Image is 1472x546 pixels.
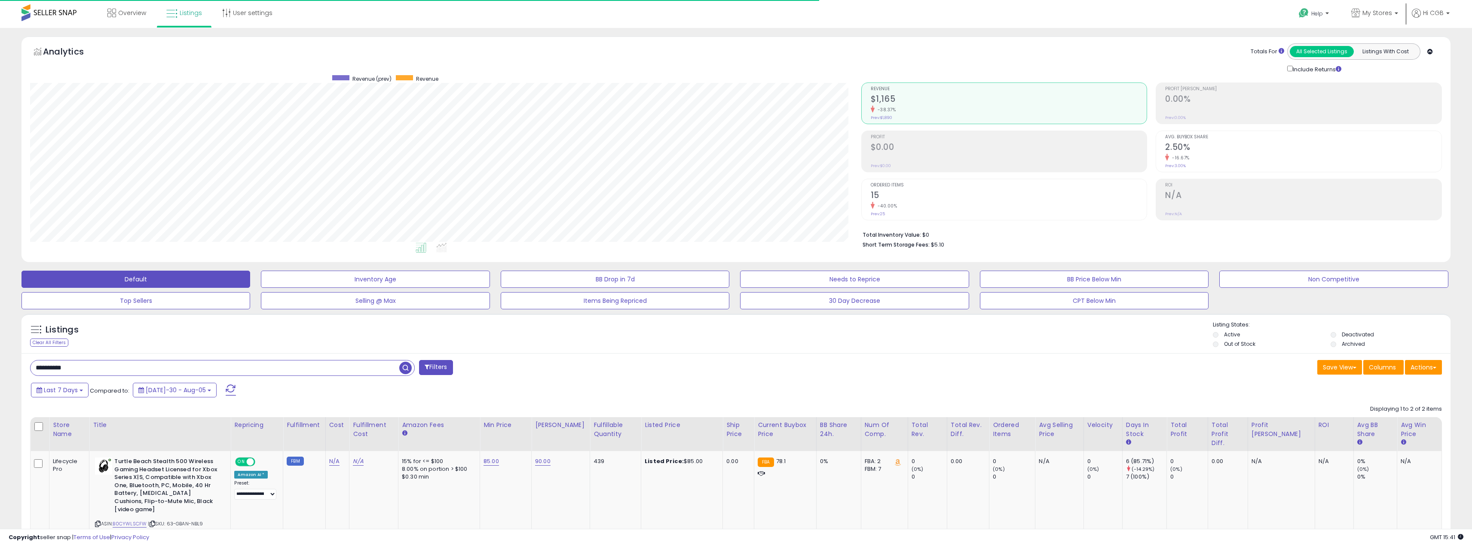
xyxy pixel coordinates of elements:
div: Totals For [1251,48,1284,56]
a: B0CYWLSCFW [113,520,147,528]
div: [PERSON_NAME] [535,421,586,430]
span: Revenue (prev) [352,75,392,82]
div: Min Price [484,421,528,430]
div: seller snap | | [9,534,149,542]
span: ON [236,458,247,466]
span: Listings [180,9,202,17]
div: Fulfillable Quantity [594,421,637,439]
div: Repricing [234,421,279,430]
div: FBA: 2 [865,458,901,465]
div: Total Rev. Diff. [951,421,985,439]
span: [DATE]-30 - Aug-05 [146,386,206,394]
div: Fulfillment [287,421,321,430]
label: Active [1224,331,1240,338]
div: 0 [993,473,1035,481]
small: Prev: 3.00% [1165,163,1186,168]
span: Overview [118,9,146,17]
b: Listed Price: [645,457,684,465]
span: Avg. Buybox Share [1165,135,1441,140]
div: 15% for <= $100 [402,458,473,465]
div: Clear All Filters [30,339,68,347]
span: Help [1311,10,1323,17]
span: Compared to: [90,387,129,395]
button: Columns [1363,360,1404,375]
div: N/A [1252,458,1308,465]
div: 0% [1357,458,1397,465]
span: 78.1 [776,457,786,465]
div: 0.00 [951,458,982,465]
button: Last 7 Days [31,383,89,397]
div: N/A [1319,458,1347,465]
button: Non Competitive [1219,271,1448,288]
small: -40.00% [875,203,897,209]
div: Days In Stock [1126,421,1163,439]
div: Amazon Fees [402,421,476,430]
div: ROI [1319,421,1350,430]
small: -38.37% [875,107,896,113]
button: Top Sellers [21,292,250,309]
label: Archived [1342,340,1365,348]
span: 2025-08-14 15:41 GMT [1430,533,1463,541]
div: Lifecycle Pro [53,458,83,473]
div: Velocity [1087,421,1119,430]
h2: 2.50% [1165,142,1441,154]
div: 0 [1087,458,1122,465]
div: N/A [1401,458,1435,465]
div: Avg Win Price [1401,421,1438,439]
span: | SKU: 63-GBAN-NBL9 [148,520,203,527]
div: 0.00 [726,458,747,465]
button: CPT Below Min [980,292,1209,309]
b: Short Term Storage Fees: [863,241,930,248]
div: $85.00 [645,458,716,465]
span: Columns [1369,363,1396,372]
a: Privacy Policy [111,533,149,541]
div: 0 [1170,458,1208,465]
strong: Copyright [9,533,40,541]
div: Store Name [53,421,86,439]
label: Out of Stock [1224,340,1255,348]
span: Profit [871,135,1147,140]
div: Amazon AI * [234,471,268,479]
div: Fulfillment Cost [353,421,395,439]
small: Prev: $1,890 [871,115,892,120]
div: Total Rev. [912,421,943,439]
i: Get Help [1298,8,1309,18]
div: 0 [1170,473,1208,481]
div: Title [93,421,227,430]
a: Hi CGB [1412,9,1450,28]
div: 6 (85.71%) [1126,458,1166,465]
a: N/A [353,457,363,466]
label: Deactivated [1342,331,1374,338]
button: Actions [1405,360,1442,375]
div: 0 [912,458,947,465]
span: Revenue [871,87,1147,92]
button: Default [21,271,250,288]
div: Total Profit [1170,421,1204,439]
div: Profit [PERSON_NAME] [1252,421,1311,439]
a: Help [1292,1,1337,28]
h5: Listings [46,324,79,336]
small: (0%) [993,466,1005,473]
small: Prev: N/A [1165,211,1182,217]
h2: $1,165 [871,94,1147,106]
h2: $0.00 [871,142,1147,154]
span: Revenue [416,75,438,82]
div: 0% [820,458,854,465]
div: 8.00% on portion > $100 [402,465,473,473]
div: 439 [594,458,634,465]
b: Turtle Beach Stealth 500 Wireless Gaming Headset Licensed for Xbox Series X|S, Compatible with Xb... [114,458,219,515]
button: 30 Day Decrease [740,292,969,309]
div: Include Returns [1281,64,1352,74]
button: Filters [419,360,453,375]
span: My Stores [1362,9,1392,17]
small: Amazon Fees. [402,430,407,437]
div: 0% [1357,473,1397,481]
h5: Analytics [43,46,101,60]
small: Days In Stock. [1126,439,1131,446]
div: Num of Comp. [865,421,904,439]
h2: 15 [871,190,1147,202]
small: (-14.29%) [1132,466,1154,473]
small: FBM [287,457,303,466]
b: Total Inventory Value: [863,231,921,238]
div: 0 [912,473,947,481]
